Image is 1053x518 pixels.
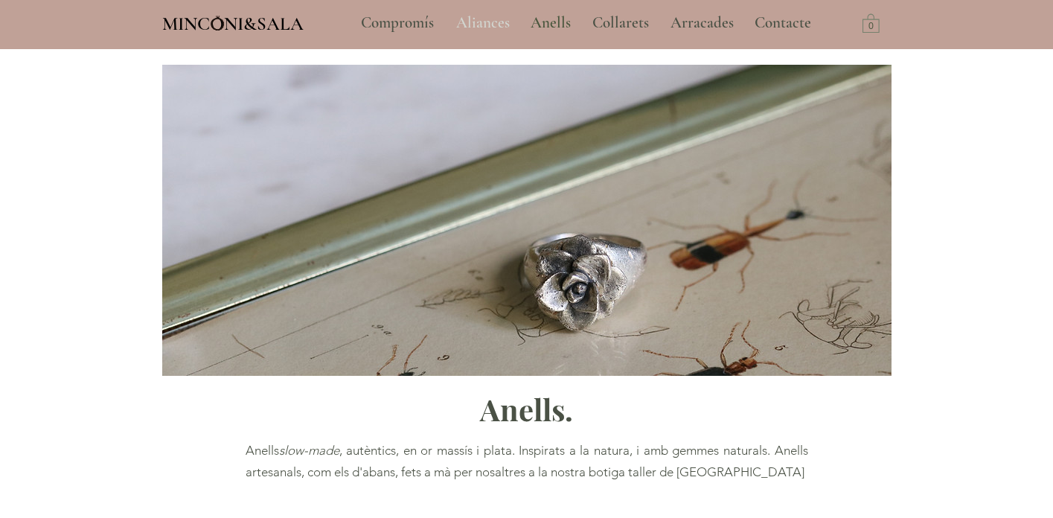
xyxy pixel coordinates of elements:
a: Arracades [659,4,743,42]
font: Compromís [361,13,434,32]
a: Anells [519,4,581,42]
font: Collarets [592,13,649,32]
a: MINCONI&SALA [162,10,304,34]
font: , autèntics, en or massís i plata. Inspirats a la natura, i amb gemmes naturals. Anells artesanal... [246,443,808,479]
img: Minconi Sala [211,16,224,31]
font: Anells [246,443,279,458]
text: 0 [868,22,874,32]
font: Anells [531,13,571,32]
font: Contacte [755,13,811,32]
a: Contacte [743,4,822,42]
nav: Lloc [314,4,859,42]
a: Compromís [350,4,445,42]
font: MINCONI&SALA [162,13,304,35]
font: Aliances [456,13,510,32]
img: Anells artesanals inspirats en la natura [162,65,892,376]
a: Collarets [581,4,659,42]
font: slow-made [279,443,339,458]
a: Carrito con 0 ítems [862,13,880,33]
font: Arracades [670,13,734,32]
font: Anells. [480,389,573,429]
a: Aliances [445,4,519,42]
